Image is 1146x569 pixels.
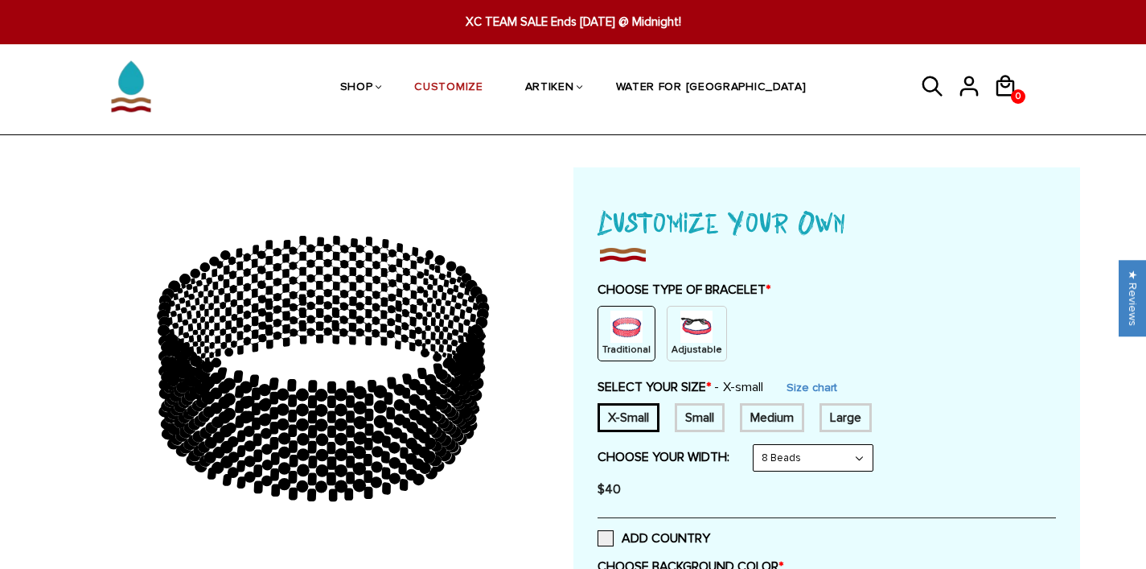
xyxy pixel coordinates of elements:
[993,103,1029,105] a: 0
[598,243,647,266] img: imgboder_100x.png
[525,47,574,130] a: ARTIKEN
[714,379,763,395] span: X-small
[616,47,807,130] a: WATER FOR [GEOGRAPHIC_DATA]
[340,47,373,130] a: SHOP
[819,403,872,432] div: 8 inches
[598,306,655,361] div: Non String
[1012,85,1025,109] span: 0
[680,311,713,343] img: string.PNG
[740,403,804,432] div: 7.5 inches
[672,343,722,357] p: Adjustable
[602,343,651,357] p: Traditional
[598,379,763,395] label: SELECT YOUR SIZE
[598,449,729,465] label: CHOOSE YOUR WIDTH:
[598,530,710,546] label: ADD COUNTRY
[598,403,659,432] div: 6 inches
[414,47,483,130] a: CUSTOMIZE
[667,306,727,361] div: String
[1119,260,1146,336] div: Click to open Judge.me floating reviews tab
[598,200,1056,243] h1: Customize Your Own
[675,403,725,432] div: 7 inches
[598,481,621,497] span: $40
[354,13,793,31] span: XC TEAM SALE Ends [DATE] @ Midnight!
[787,381,837,394] a: Size chart
[610,311,643,343] img: non-string.png
[598,282,1056,298] label: CHOOSE TYPE OF BRACELET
